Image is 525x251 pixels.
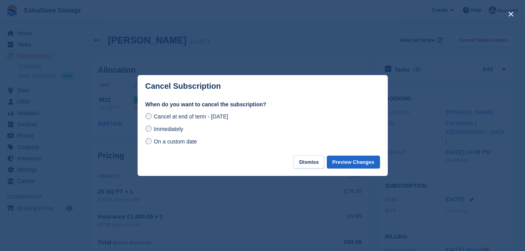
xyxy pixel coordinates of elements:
[145,138,152,144] input: On a custom date
[145,100,380,109] label: When do you want to cancel the subscription?
[294,156,324,169] button: Dismiss
[505,8,517,20] button: close
[154,113,228,120] span: Cancel at end of term - [DATE]
[154,138,197,145] span: On a custom date
[145,125,152,132] input: Immediately
[154,126,183,132] span: Immediately
[327,156,380,169] button: Preview Changes
[145,113,152,119] input: Cancel at end of term - [DATE]
[145,82,221,91] p: Cancel Subscription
